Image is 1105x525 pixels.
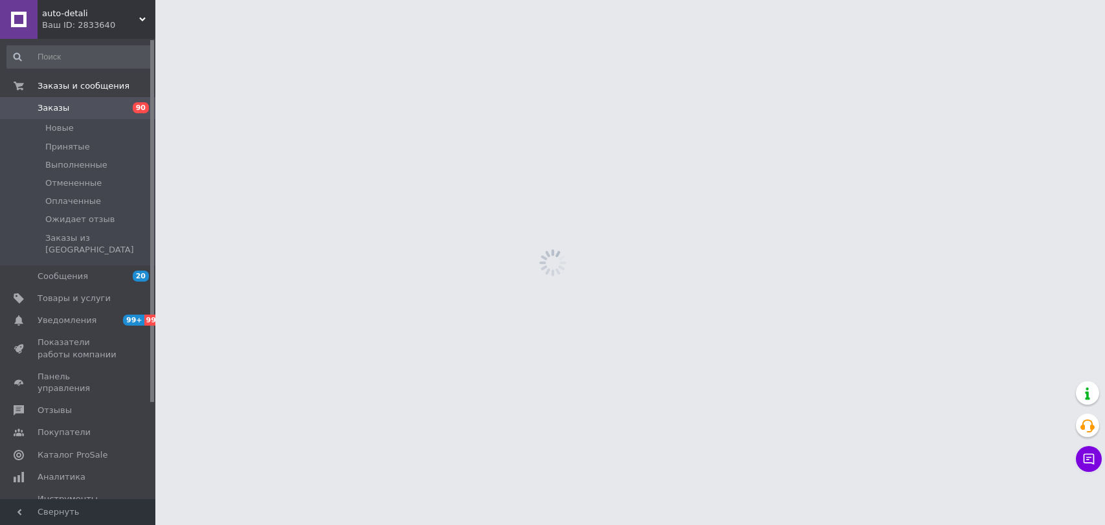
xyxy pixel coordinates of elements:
span: 99+ [123,315,144,326]
span: Покупатели [38,427,91,438]
span: Аналитика [38,471,85,483]
div: Ваш ID: 2833640 [42,19,155,31]
span: Заказы из [GEOGRAPHIC_DATA] [45,232,151,256]
span: Ожидает отзыв [45,214,115,225]
span: 20 [133,271,149,282]
input: Поиск [6,45,152,69]
span: Сообщения [38,271,88,282]
button: Чат с покупателем [1076,446,1102,472]
span: Заказы и сообщения [38,80,129,92]
span: Заказы [38,102,69,114]
span: Выполненные [45,159,107,171]
span: Отзывы [38,405,72,416]
span: Панель управления [38,371,120,394]
span: Показатели работы компании [38,337,120,360]
span: Товары и услуги [38,293,111,304]
span: Принятые [45,141,90,153]
span: Уведомления [38,315,96,326]
span: Новые [45,122,74,134]
span: Оплаченные [45,195,101,207]
span: Инструменты вебмастера и SEO [38,493,120,517]
span: 99+ [144,315,166,326]
span: Отмененные [45,177,102,189]
span: auto-detali [42,8,139,19]
span: 90 [133,102,149,113]
span: Каталог ProSale [38,449,107,461]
